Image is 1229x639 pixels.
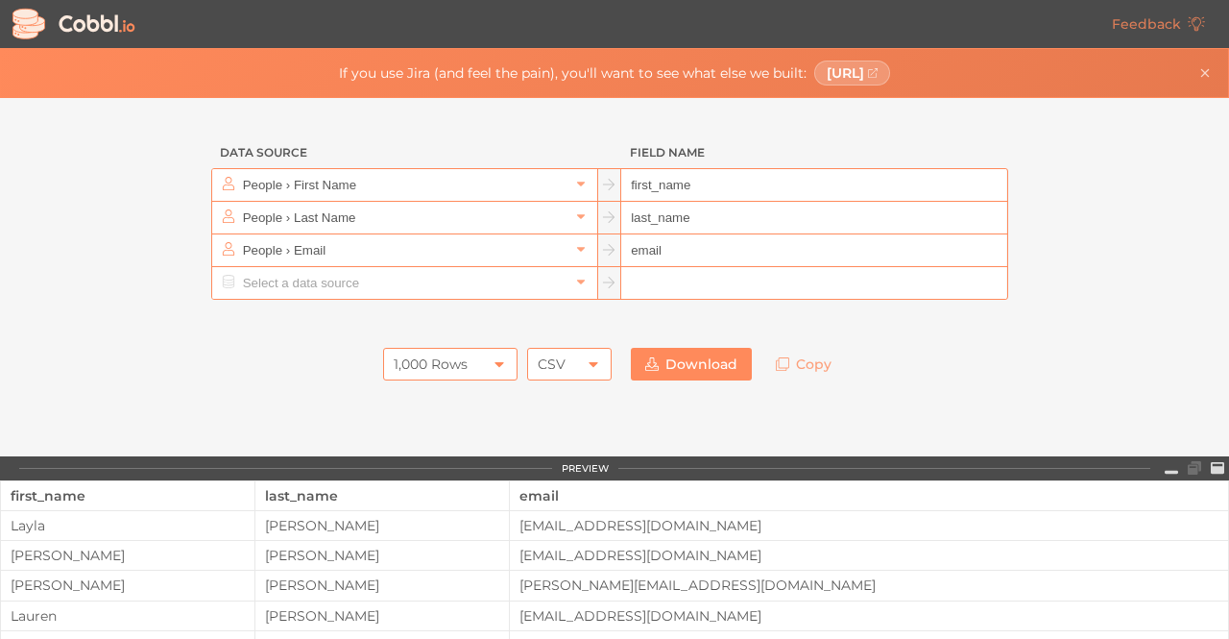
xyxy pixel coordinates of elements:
a: Feedback [1097,8,1219,40]
div: Layla [1,518,254,533]
div: [PERSON_NAME] [255,518,509,533]
h3: Field Name [621,136,1008,169]
span: [URL] [827,65,864,81]
div: PREVIEW [562,463,609,475]
div: [EMAIL_ADDRESS][DOMAIN_NAME] [510,518,1228,533]
div: [PERSON_NAME] [1,578,254,593]
div: last_name [265,481,499,510]
input: Select a data source [238,267,569,299]
div: CSV [538,348,566,381]
div: [EMAIL_ADDRESS][DOMAIN_NAME] [510,548,1228,563]
input: Select a data source [238,234,569,266]
a: Download [631,348,752,381]
a: [URL] [814,61,891,86]
div: Lauren [1,608,254,624]
div: first_name [11,481,245,510]
div: 1,000 Rows [394,348,468,381]
input: Select a data source [238,202,569,233]
h3: Data Source [211,136,598,169]
div: [EMAIL_ADDRESS][DOMAIN_NAME] [510,608,1228,624]
span: If you use Jira (and feel the pain), you'll want to see what else we built: [339,65,807,81]
div: [PERSON_NAME] [255,578,509,593]
div: [PERSON_NAME] [255,608,509,624]
div: [PERSON_NAME] [255,548,509,563]
input: Select a data source [238,169,569,201]
a: Copy [761,348,846,381]
div: [PERSON_NAME] [1,548,254,563]
div: [PERSON_NAME][EMAIL_ADDRESS][DOMAIN_NAME] [510,578,1228,593]
button: Close banner [1193,61,1217,85]
div: email [519,481,1218,510]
